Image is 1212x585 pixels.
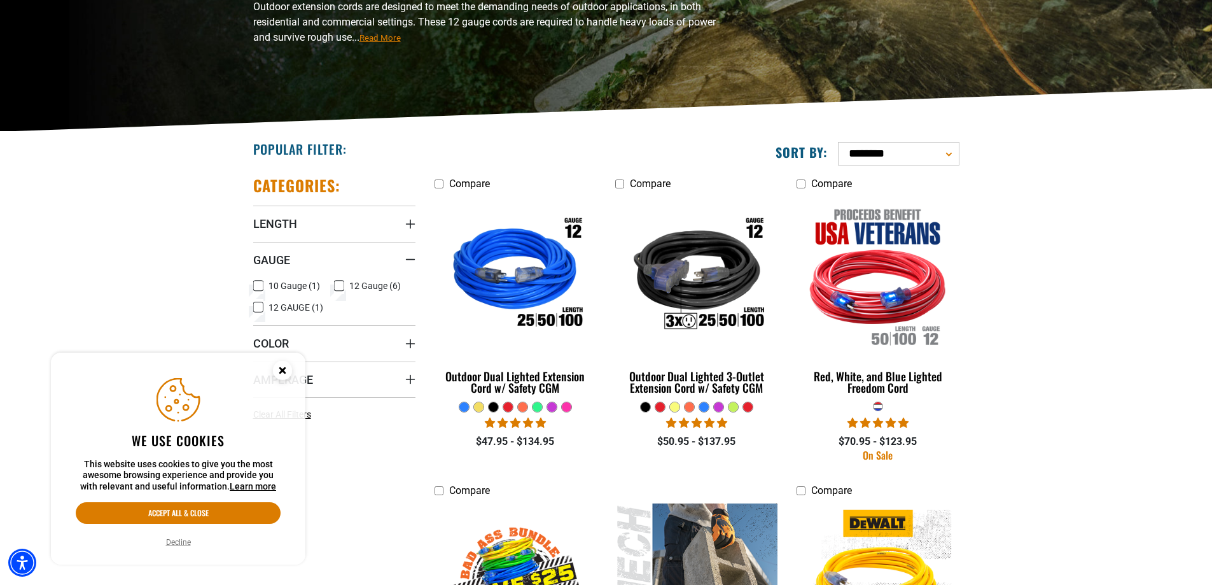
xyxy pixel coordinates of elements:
div: $47.95 - $134.95 [435,434,597,449]
div: $50.95 - $137.95 [615,434,777,449]
img: Outdoor Dual Lighted Extension Cord w/ Safety CGM [435,202,596,349]
span: Compare [449,484,490,497]
a: Outdoor Dual Lighted 3-Outlet Extension Cord w/ Safety CGM Outdoor Dual Lighted 3-Outlet Extensio... [615,196,777,401]
span: Read More [359,33,401,43]
p: This website uses cookies to give you the most awesome browsing experience and provide you with r... [76,459,281,493]
summary: Gauge [253,242,415,278]
span: 4.81 stars [485,417,546,429]
span: Compare [630,178,671,190]
div: Red, White, and Blue Lighted Freedom Cord [797,370,959,393]
span: 10 Gauge (1) [268,281,320,290]
div: Accessibility Menu [8,549,36,577]
a: Outdoor Dual Lighted Extension Cord w/ Safety CGM Outdoor Dual Lighted Extension Cord w/ Safety CGM [435,196,597,401]
span: 4.80 stars [666,417,727,429]
span: Color [253,336,289,351]
div: Outdoor Dual Lighted 3-Outlet Extension Cord w/ Safety CGM [615,370,777,393]
h2: Popular Filter: [253,141,347,157]
summary: Length [253,206,415,241]
a: This website uses cookies to give you the most awesome browsing experience and provide you with r... [230,481,276,491]
aside: Cookie Consent [51,353,305,565]
span: Length [253,216,297,231]
summary: Color [253,325,415,361]
button: Close this option [260,353,305,392]
h2: Categories: [253,176,341,195]
span: Outdoor extension cords are designed to meet the demanding needs of outdoor applications, in both... [253,1,716,43]
summary: Amperage [253,362,415,397]
a: Red, White, and Blue Lighted Freedom Cord Red, White, and Blue Lighted Freedom Cord [797,196,959,401]
span: 5.00 stars [847,417,909,429]
span: Compare [811,178,852,190]
h2: We use cookies [76,432,281,449]
span: Compare [811,484,852,497]
span: Gauge [253,253,290,267]
button: Accept all & close [76,502,281,524]
img: Red, White, and Blue Lighted Freedom Cord [798,202,958,349]
label: Sort by: [776,144,828,160]
button: Decline [162,536,195,549]
span: 12 GAUGE (1) [268,303,323,312]
div: On Sale [797,450,959,460]
div: Outdoor Dual Lighted Extension Cord w/ Safety CGM [435,370,597,393]
div: $70.95 - $123.95 [797,434,959,449]
span: Compare [449,178,490,190]
img: Outdoor Dual Lighted 3-Outlet Extension Cord w/ Safety CGM [616,202,777,349]
span: 12 Gauge (6) [349,281,401,290]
